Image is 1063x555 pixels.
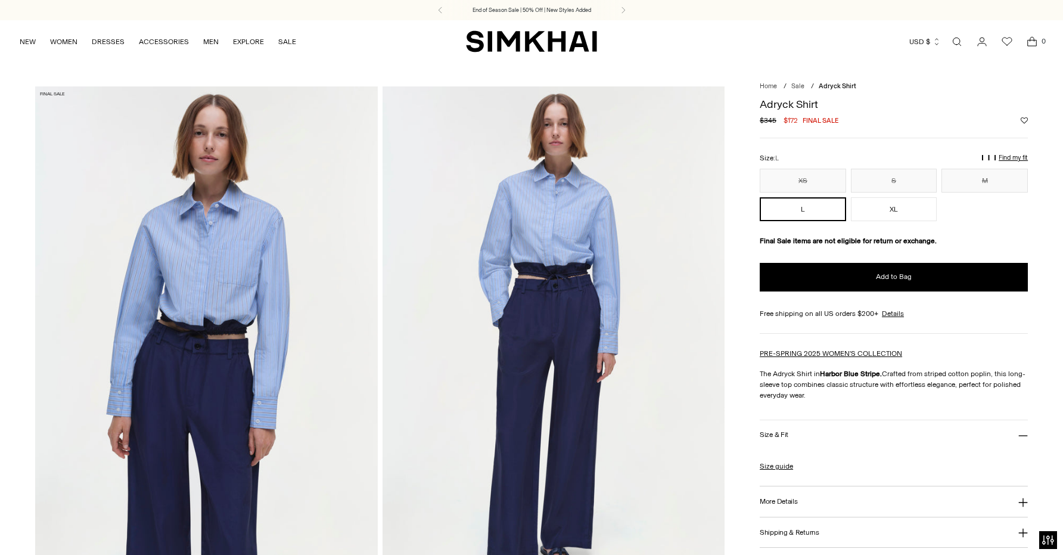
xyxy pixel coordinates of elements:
[760,308,1028,319] div: Free shipping on all US orders $200+
[791,82,804,90] a: Sale
[139,29,189,55] a: ACCESSORIES
[784,82,787,92] div: /
[760,82,1028,92] nav: breadcrumbs
[811,82,814,92] div: /
[760,153,779,164] label: Size:
[1038,36,1049,46] span: 0
[92,29,125,55] a: DRESSES
[760,115,776,126] s: $345
[473,6,591,14] a: End of Season Sale | 50% Off | New Styles Added
[20,29,36,55] a: NEW
[278,29,296,55] a: SALE
[784,115,798,126] span: $172
[10,510,120,545] iframe: Sign Up via Text for Offers
[1020,30,1044,54] a: Open cart modal
[995,30,1019,54] a: Wishlist
[876,272,912,282] span: Add to Bag
[945,30,969,54] a: Open search modal
[760,431,788,439] h3: Size & Fit
[760,461,793,472] a: Size guide
[760,498,797,506] h3: More Details
[760,486,1028,517] button: More Details
[466,30,597,53] a: SIMKHAI
[760,82,777,90] a: Home
[760,517,1028,548] button: Shipping & Returns
[760,349,902,358] a: PRE-SPRING 2025 WOMEN'S COLLECTION
[820,370,882,378] strong: Harbor Blue Stripe.
[203,29,219,55] a: MEN
[760,368,1028,401] p: The Adryck Shirt in Crafted from striped cotton poplin, this long-sleeve top combines classic str...
[760,420,1028,451] button: Size & Fit
[760,529,819,537] h3: Shipping & Returns
[1003,499,1051,543] iframe: Gorgias live chat messenger
[760,169,846,193] button: XS
[760,263,1028,292] button: Add to Bag
[50,29,77,55] a: WOMEN
[1021,117,1028,124] button: Add to Wishlist
[970,30,994,54] a: Go to the account page
[819,82,856,90] span: Adryck Shirt
[760,197,846,221] button: L
[882,308,904,319] a: Details
[760,237,937,245] strong: Final Sale items are not eligible for return or exchange.
[775,154,779,162] span: L
[909,29,941,55] button: USD $
[851,169,937,193] button: S
[851,197,937,221] button: XL
[941,169,1028,193] button: M
[233,29,264,55] a: EXPLORE
[760,99,1028,110] h1: Adryck Shirt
